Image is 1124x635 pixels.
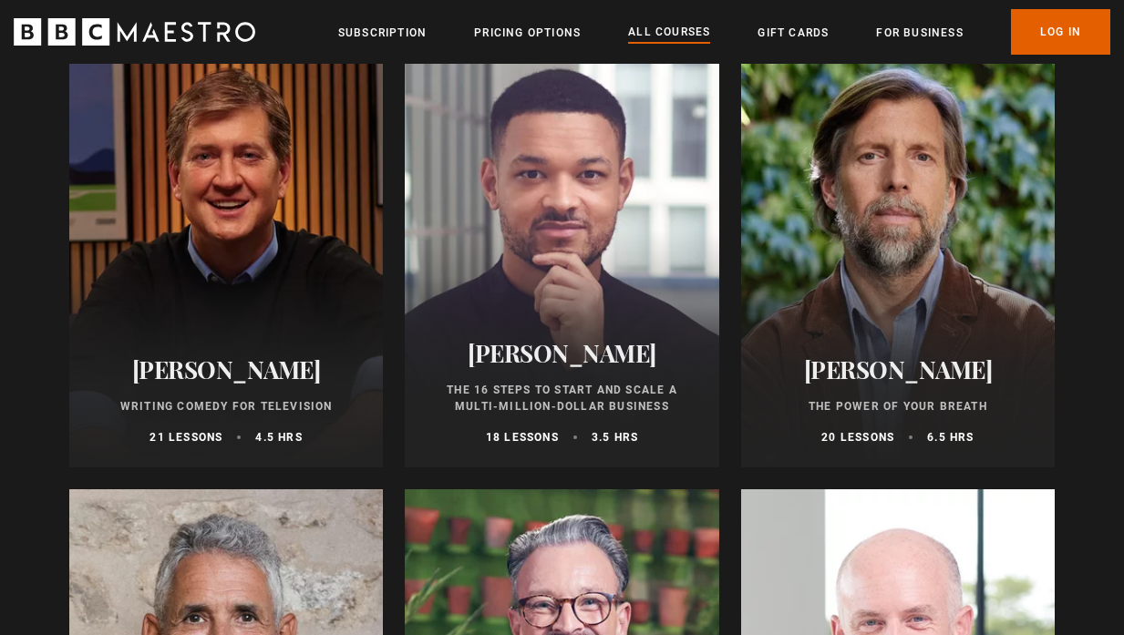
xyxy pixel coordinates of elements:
nav: Primary [338,9,1110,55]
a: [PERSON_NAME] The Power of Your Breath 20 lessons 6.5 hrs [741,30,1055,467]
a: Gift Cards [758,24,829,42]
h2: [PERSON_NAME] [91,355,361,384]
p: Writing Comedy for Television [91,398,361,415]
p: The Power of Your Breath [763,398,1033,415]
p: 4.5 hrs [255,429,302,446]
a: Log In [1011,9,1110,55]
p: 20 lessons [821,429,894,446]
a: Pricing Options [474,24,581,42]
svg: BBC Maestro [14,18,255,46]
h2: [PERSON_NAME] [763,355,1033,384]
p: 6.5 hrs [927,429,974,446]
p: 3.5 hrs [592,429,638,446]
p: 18 lessons [486,429,559,446]
p: 21 lessons [150,429,222,446]
a: [PERSON_NAME] The 16 Steps to Start and Scale a Multi-million-Dollar Business 18 lessons 3.5 hrs [405,30,718,467]
a: Subscription [338,24,427,42]
p: The 16 Steps to Start and Scale a Multi-million-Dollar Business [427,382,696,415]
a: For business [876,24,963,42]
a: [PERSON_NAME] Writing Comedy for Television 21 lessons 4.5 hrs [69,30,383,467]
a: All Courses [628,23,710,43]
h2: [PERSON_NAME] [427,339,696,367]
